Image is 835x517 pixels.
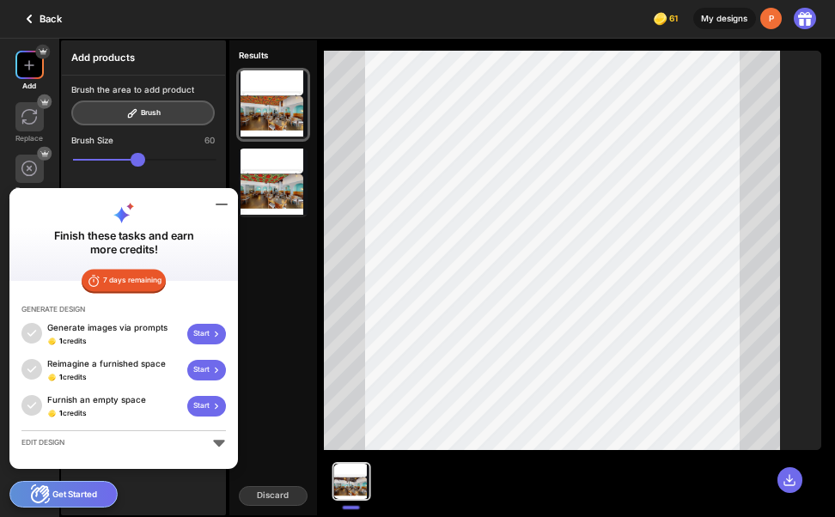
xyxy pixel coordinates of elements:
[21,438,64,447] div: EDIT DESIGN
[229,40,317,61] div: Results
[15,134,43,143] div: Replace
[187,360,226,380] div: Start
[693,8,756,29] div: My designs
[59,337,63,345] span: 1
[59,409,63,417] span: 1
[669,14,681,23] span: 61
[71,85,194,94] div: Brush the area to add product
[47,322,183,334] div: Generate images via prompts
[760,8,782,29] div: P
[47,394,183,406] div: Furnish an empty space
[21,305,85,314] div: GENERATE DESIGN
[204,136,215,145] div: 60
[59,409,87,418] div: credits
[59,373,63,381] span: 1
[187,396,226,417] div: Start
[19,9,62,29] div: Back
[15,186,43,194] div: Remove
[82,270,166,293] div: 7 days remaining
[22,82,36,90] div: Add
[62,41,225,76] div: Add products
[47,358,183,370] div: Reimagine a furnished space
[59,337,87,346] div: credits
[71,136,113,145] div: Brush Size
[239,486,308,506] div: Discard
[59,373,87,382] div: credits
[44,229,204,256] div: Finish these tasks and earn more credits!
[9,481,118,508] div: Get Started
[187,324,226,344] div: Start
